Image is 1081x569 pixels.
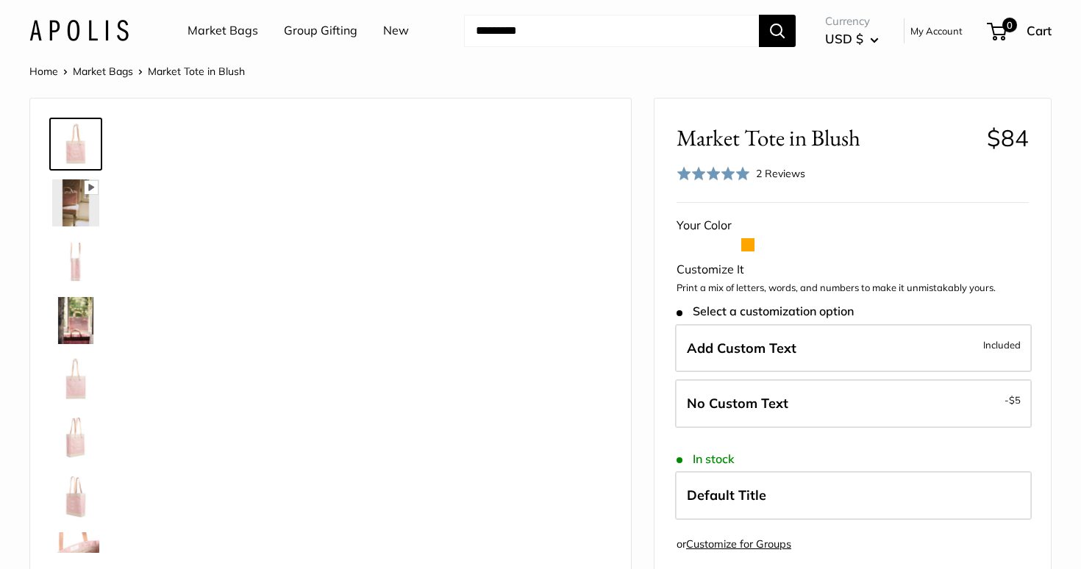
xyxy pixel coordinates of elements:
[284,20,357,42] a: Group Gifting
[687,487,766,504] span: Default Title
[756,167,805,180] span: 2 Reviews
[987,124,1029,152] span: $84
[677,215,1029,237] div: Your Color
[52,121,99,168] img: Market Tote in Blush
[983,336,1021,354] span: Included
[677,259,1029,281] div: Customize It
[687,340,796,357] span: Add Custom Text
[49,470,102,523] a: Market Tote in Blush
[1005,391,1021,409] span: -
[464,15,759,47] input: Search...
[677,304,854,318] span: Select a customization option
[148,65,245,78] span: Market Tote in Blush
[759,15,796,47] button: Search
[910,22,963,40] a: My Account
[52,415,99,462] img: Market Tote in Blush
[52,297,99,344] img: Market Tote in Blush
[52,238,99,285] img: Market Tote in Blush
[29,62,245,81] nav: Breadcrumb
[73,65,133,78] a: Market Bags
[686,537,791,551] a: Customize for Groups
[49,235,102,288] a: Market Tote in Blush
[677,124,976,151] span: Market Tote in Blush
[49,353,102,406] a: description_Seal of authenticity printed on the backside of every bag.
[825,31,863,46] span: USD $
[1009,394,1021,406] span: $5
[52,356,99,403] img: description_Seal of authenticity printed on the backside of every bag.
[687,395,788,412] span: No Custom Text
[677,452,735,466] span: In stock
[677,534,791,554] div: or
[677,281,1029,296] p: Print a mix of letters, words, and numbers to make it unmistakably yours.
[1002,18,1017,32] span: 0
[675,324,1032,373] label: Add Custom Text
[825,27,879,51] button: USD $
[49,294,102,347] a: Market Tote in Blush
[825,11,879,32] span: Currency
[675,471,1032,520] label: Default Title
[52,179,99,226] img: Market Tote in Blush
[49,176,102,229] a: Market Tote in Blush
[675,379,1032,428] label: Leave Blank
[29,65,58,78] a: Home
[1027,23,1052,38] span: Cart
[49,412,102,465] a: Market Tote in Blush
[988,19,1052,43] a: 0 Cart
[188,20,258,42] a: Market Bags
[29,20,129,41] img: Apolis
[49,118,102,171] a: Market Tote in Blush
[52,473,99,520] img: Market Tote in Blush
[383,20,409,42] a: New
